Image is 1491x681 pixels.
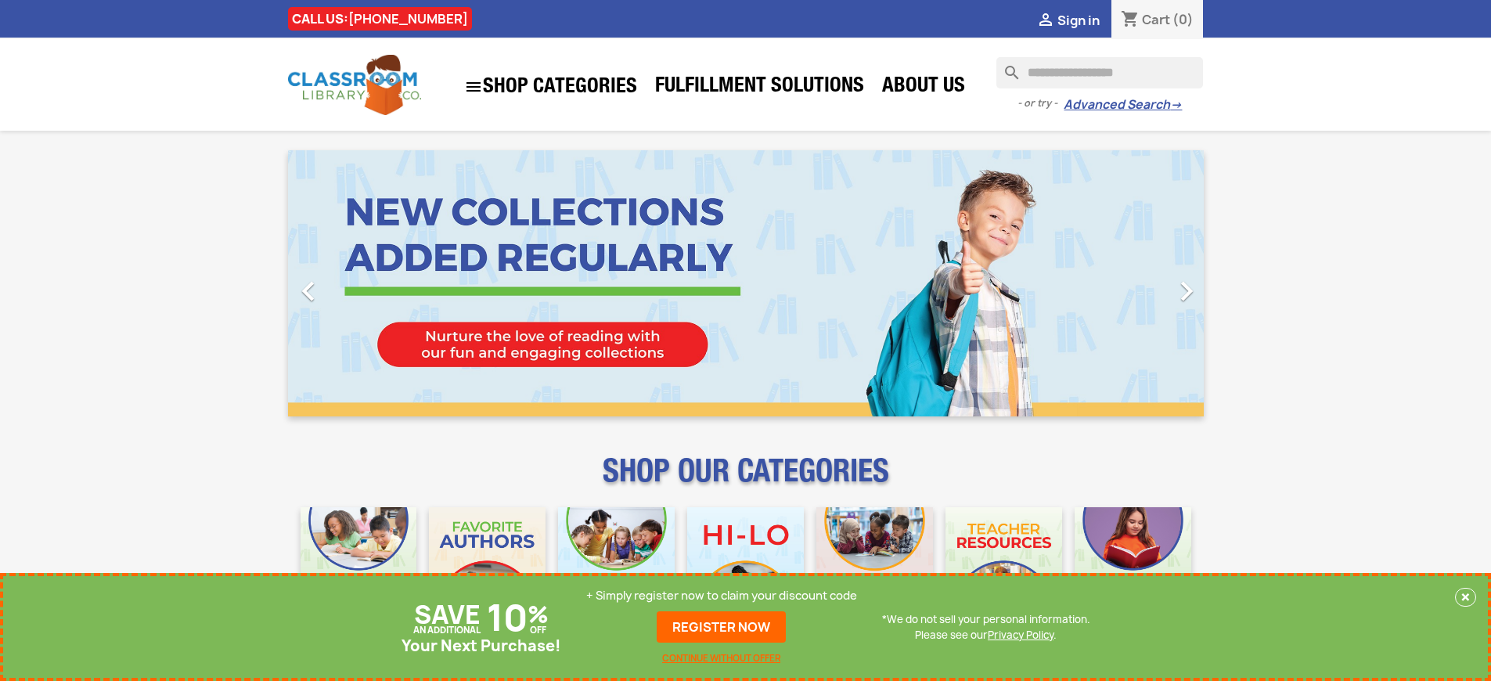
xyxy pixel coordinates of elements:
img: CLC_HiLo_Mobile.jpg [687,507,804,624]
span: Cart [1142,11,1170,28]
img: CLC_Bulk_Mobile.jpg [301,507,417,624]
a: About Us [874,72,973,103]
i:  [1167,272,1206,311]
img: CLC_Phonics_And_Decodables_Mobile.jpg [558,507,675,624]
a: Previous [288,150,426,416]
span: Sign in [1057,12,1100,29]
img: CLC_Teacher_Resources_Mobile.jpg [945,507,1062,624]
i:  [1036,12,1055,31]
i:  [464,77,483,96]
a:  Sign in [1036,12,1100,29]
ul: Carousel container [288,150,1204,416]
img: Classroom Library Company [288,55,421,115]
a: Fulfillment Solutions [647,72,872,103]
img: CLC_Fiction_Nonfiction_Mobile.jpg [816,507,933,624]
a: Next [1066,150,1204,416]
a: Advanced Search→ [1064,97,1182,113]
img: CLC_Dyslexia_Mobile.jpg [1075,507,1191,624]
i:  [289,272,328,311]
img: CLC_Favorite_Authors_Mobile.jpg [429,507,546,624]
span: - or try - [1017,95,1064,111]
span: (0) [1172,11,1194,28]
a: SHOP CATEGORIES [456,70,645,104]
i: search [996,57,1015,76]
p: SHOP OUR CATEGORIES [288,467,1204,495]
span: → [1170,97,1182,113]
div: CALL US: [288,7,472,31]
a: [PHONE_NUMBER] [348,10,468,27]
input: Search [996,57,1203,88]
i: shopping_cart [1121,11,1140,30]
